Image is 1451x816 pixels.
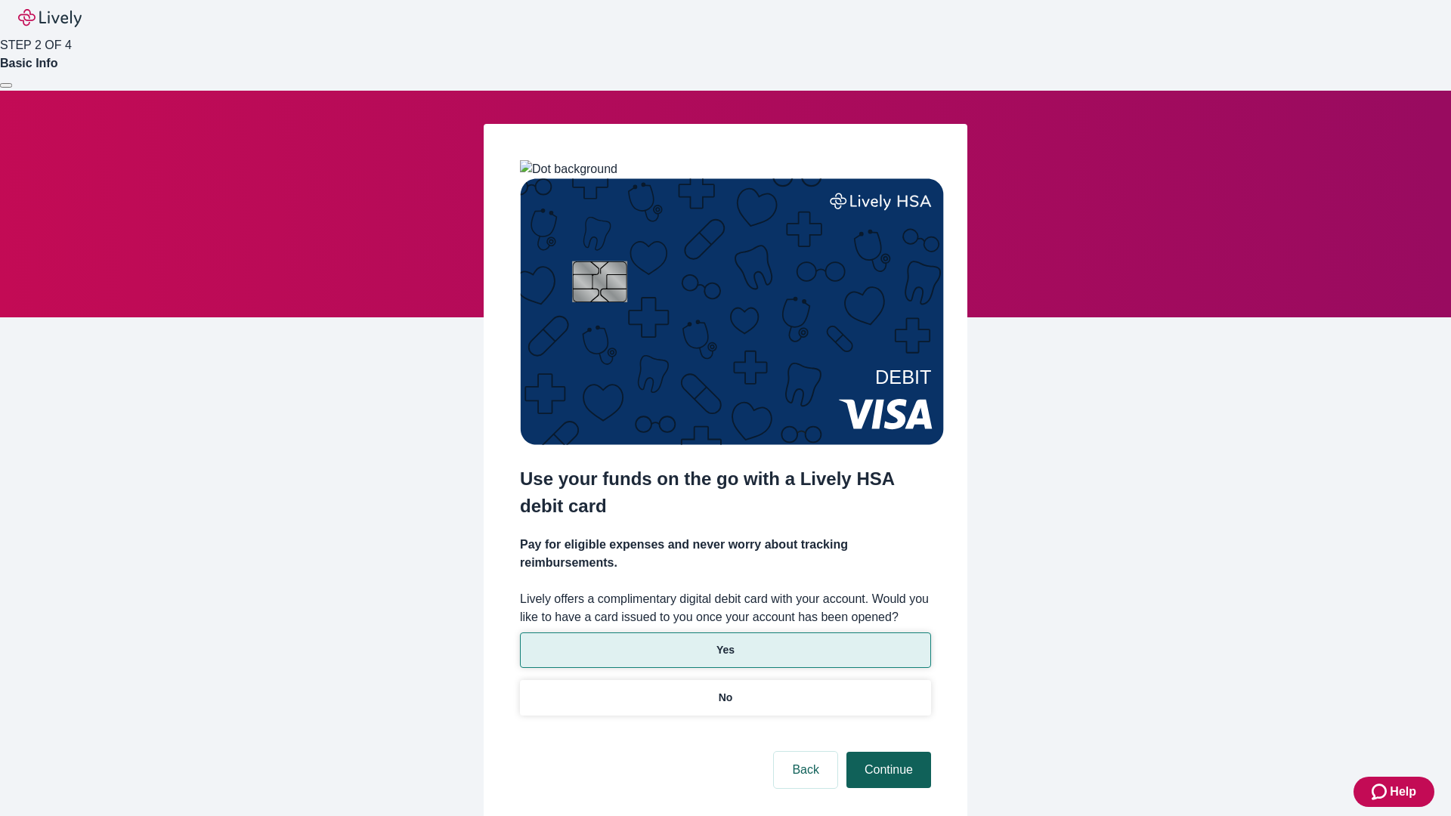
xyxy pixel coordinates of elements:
[846,752,931,788] button: Continue
[520,590,931,626] label: Lively offers a complimentary digital debit card with your account. Would you like to have a card...
[774,752,837,788] button: Back
[520,160,617,178] img: Dot background
[719,690,733,706] p: No
[1354,777,1434,807] button: Zendesk support iconHelp
[716,642,735,658] p: Yes
[520,536,931,572] h4: Pay for eligible expenses and never worry about tracking reimbursements.
[520,680,931,716] button: No
[520,178,944,445] img: Debit card
[1390,783,1416,801] span: Help
[18,9,82,27] img: Lively
[520,465,931,520] h2: Use your funds on the go with a Lively HSA debit card
[1372,783,1390,801] svg: Zendesk support icon
[520,632,931,668] button: Yes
